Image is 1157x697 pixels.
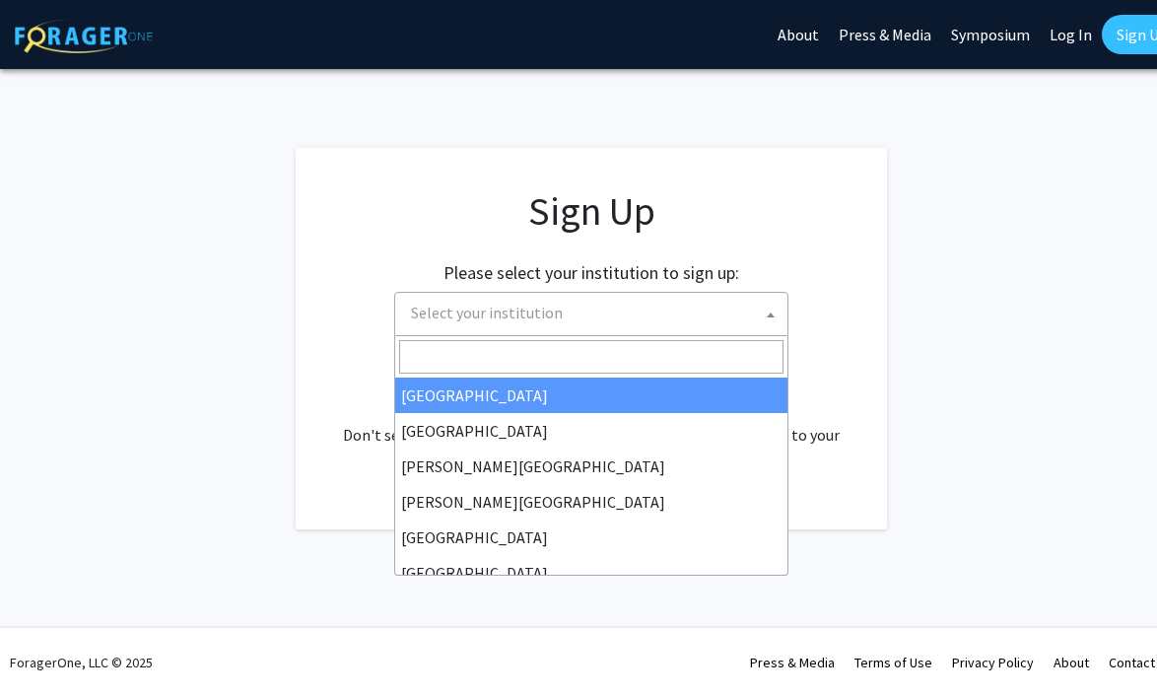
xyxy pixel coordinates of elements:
a: Terms of Use [854,654,932,671]
input: Search [399,340,783,374]
a: Privacy Policy [952,654,1034,671]
a: Press & Media [750,654,835,671]
li: [GEOGRAPHIC_DATA] [395,555,787,591]
a: About [1054,654,1089,671]
span: Select your institution [403,293,787,333]
li: [PERSON_NAME][GEOGRAPHIC_DATA] [395,449,787,484]
li: [PERSON_NAME][GEOGRAPHIC_DATA] [395,484,787,520]
div: ForagerOne, LLC © 2025 [10,628,153,697]
div: Already have an account? . Don't see your institution? about bringing ForagerOne to your institut... [335,376,848,470]
img: ForagerOne Logo [15,19,153,53]
h2: Please select your institution to sign up: [443,262,739,284]
li: [GEOGRAPHIC_DATA] [395,413,787,449]
span: Select your institution [411,303,563,322]
li: [GEOGRAPHIC_DATA] [395,520,787,555]
span: Select your institution [394,292,788,336]
li: [GEOGRAPHIC_DATA] [395,378,787,413]
iframe: Chat [15,608,84,682]
h1: Sign Up [335,187,848,235]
